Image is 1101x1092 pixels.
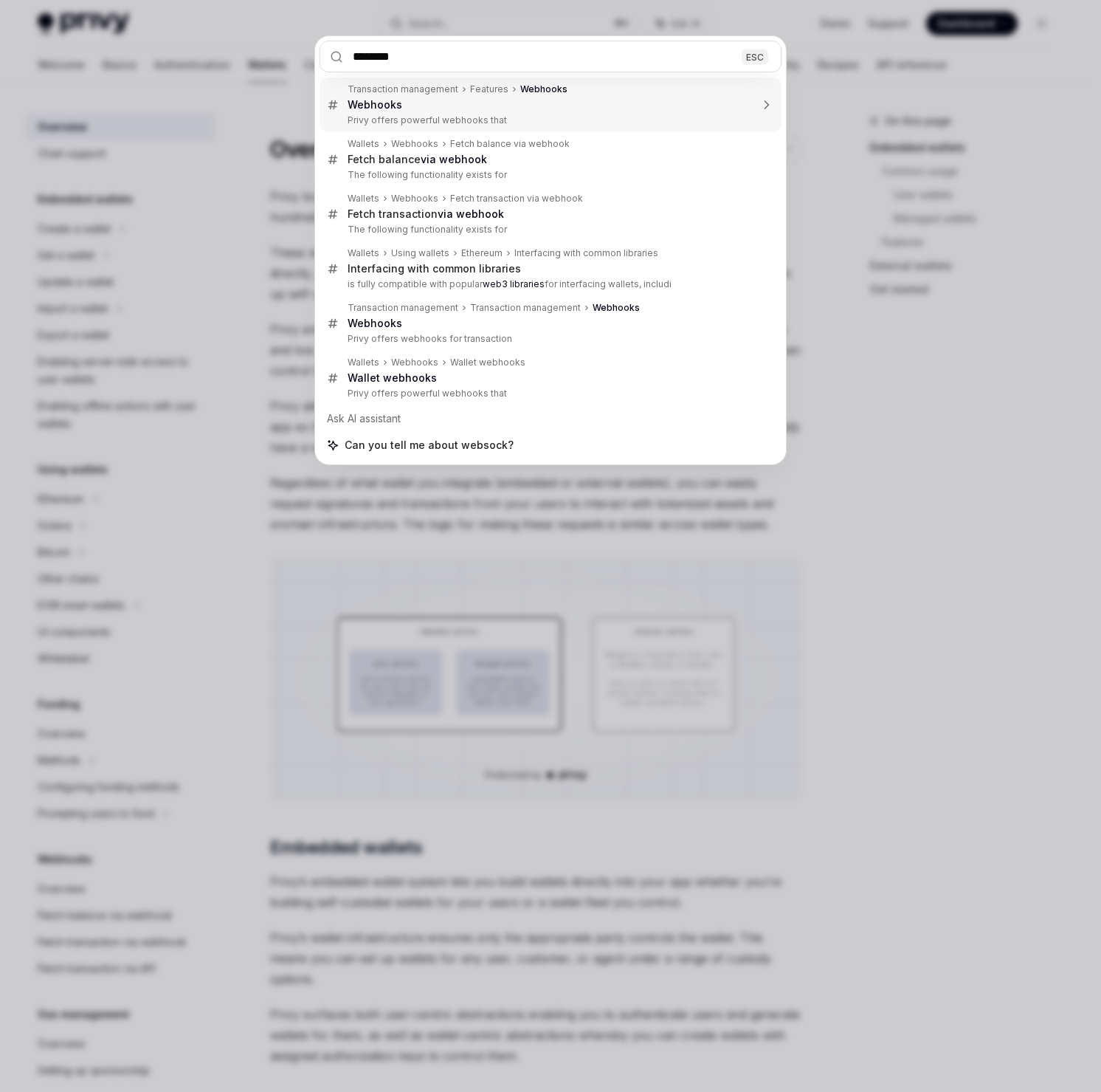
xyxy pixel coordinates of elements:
[348,169,750,181] p: The following functionality exists for
[348,278,750,290] p: is fully compatible with popular for interfacing wallets, includi
[348,114,750,126] p: Privy offers powerful webhooks that
[348,317,402,329] b: Webhooks
[593,302,640,313] b: Webhooks
[348,138,379,150] div: Wallets
[514,247,658,259] div: Interfacing with common libraries
[391,357,438,368] div: Webhooks
[348,224,750,236] p: The following functionality exists for
[348,207,504,221] div: Fetch transaction
[391,247,449,259] div: Using wallets
[391,193,438,205] div: Webhooks
[461,247,503,259] div: Ethereum
[470,83,508,95] div: Features
[742,49,768,64] div: ESC
[348,333,750,345] p: Privy offers webhooks for transaction
[348,153,487,166] div: Fetch balance
[421,153,487,165] b: via webhook
[348,98,402,111] b: Webhooks
[348,371,437,384] b: Wallet webhooks
[348,83,458,95] div: Transaction management
[470,302,581,314] div: Transaction management
[520,83,567,95] b: Webhooks
[450,193,583,205] div: Fetch transaction via webhook
[348,302,458,314] div: Transaction management
[348,193,379,205] div: Wallets
[438,207,504,220] b: via webhook
[348,357,379,368] div: Wallets
[348,262,521,275] div: Interfacing with common libraries
[345,438,514,453] span: Can you tell me about websock?
[391,138,438,150] div: Webhooks
[450,357,525,368] div: Wallet webhooks
[320,405,781,432] div: Ask AI assistant
[483,278,545,289] b: web3 libraries
[450,138,570,150] div: Fetch balance via webhook
[348,388,750,399] p: Privy offers powerful webhooks that
[348,247,379,259] div: Wallets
